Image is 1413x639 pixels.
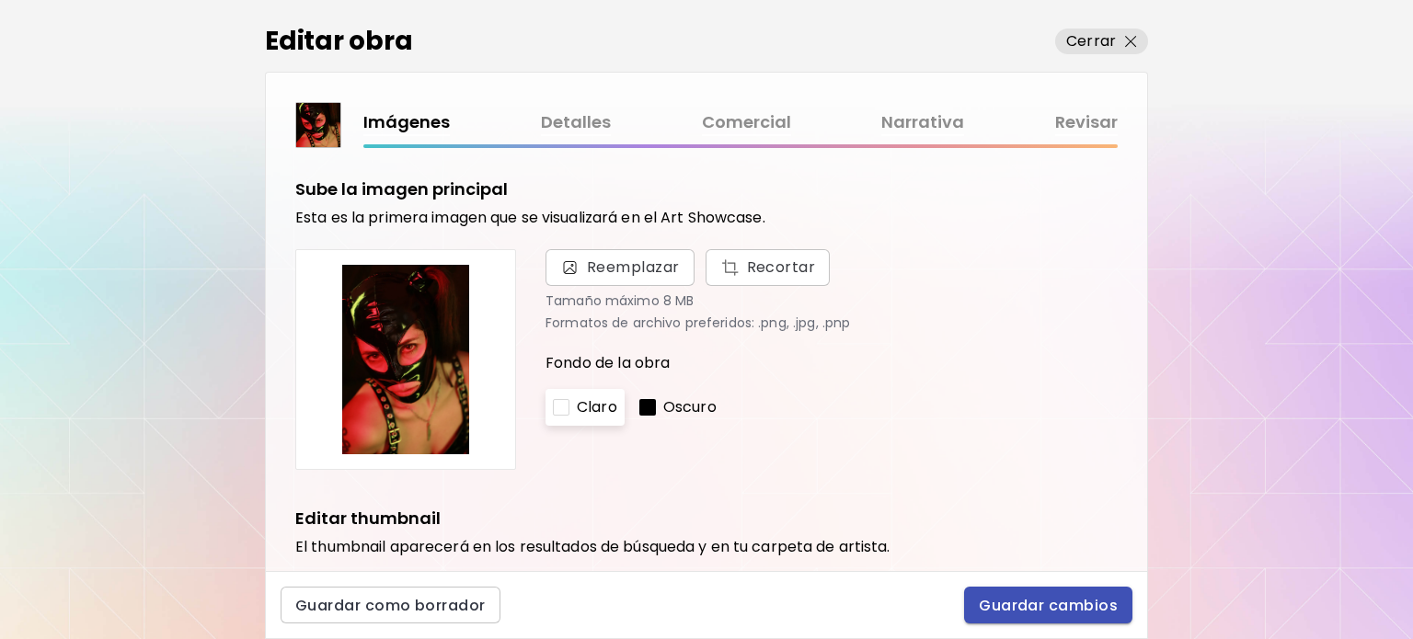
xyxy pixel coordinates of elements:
[964,587,1132,623] button: Guardar cambios
[295,209,1118,227] h6: Esta es la primera imagen que se visualizará en el Art Showcase.
[587,257,680,279] span: Reemplazar
[296,103,340,147] img: thumbnail
[295,177,508,201] h5: Sube la imagen principal
[546,315,1118,330] p: Formatos de archivo preferidos: .png, .jpg, .pnp
[720,257,816,279] span: Recortar
[663,396,717,418] p: Oscuro
[881,109,964,136] a: Narrativa
[295,538,1118,556] h6: El thumbnail aparecerá en los resultados de búsqueda y en tu carpeta de artista.
[295,507,441,531] h5: Editar thumbnail
[295,596,486,615] span: Guardar como borrador
[546,352,1118,374] p: Fondo de la obra
[577,396,617,418] p: Claro
[281,587,500,623] button: Guardar como borrador
[706,249,831,286] button: Reemplazar
[1055,109,1118,136] a: Revisar
[541,109,611,136] a: Detalles
[979,596,1118,615] span: Guardar cambios
[546,249,695,286] span: Reemplazar
[702,109,791,136] a: Comercial
[546,293,1118,308] p: Tamaño máximo 8 MB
